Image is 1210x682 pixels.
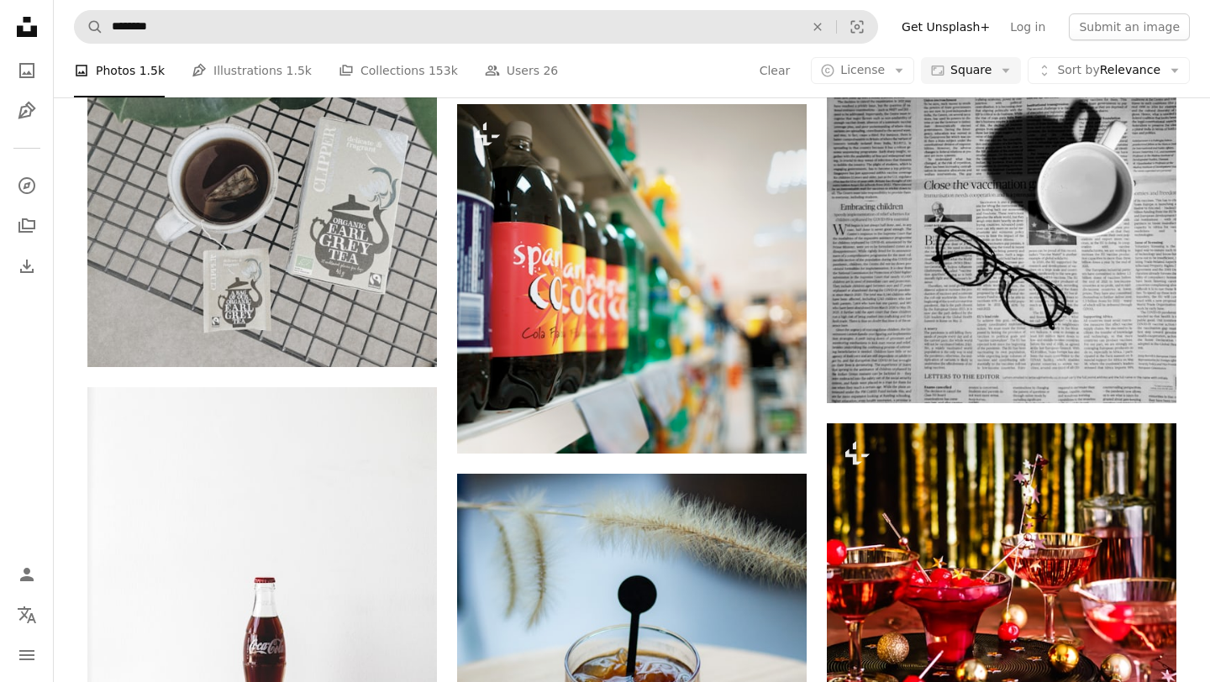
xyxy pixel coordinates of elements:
[921,57,1021,84] button: Square
[457,270,807,286] a: bottles of soda sit on a shelf in a store
[840,63,885,76] span: License
[10,638,44,672] button: Menu
[1069,13,1190,40] button: Submit an image
[892,13,1000,40] a: Get Unsplash+
[950,62,992,79] span: Square
[192,44,312,97] a: Illustrations 1.5k
[827,18,1176,403] img: a cup of coffee and a pair of glasses on a newspaper
[827,599,1176,614] a: a table topped with glasses filled with different types of drinks
[87,554,437,569] a: unopened Coca-Cola glass bottle
[811,57,914,84] button: License
[74,10,878,44] form: Find visuals sitewide
[75,11,103,43] button: Search Unsplash
[759,57,792,84] button: Clear
[10,10,44,47] a: Home — Unsplash
[10,169,44,202] a: Explore
[10,54,44,87] a: Photos
[10,598,44,632] button: Language
[485,44,559,97] a: Users 26
[1028,57,1190,84] button: Sort byRelevance
[1000,13,1055,40] a: Log in
[429,61,458,80] span: 153k
[837,11,877,43] button: Visual search
[457,640,807,655] a: a glass of iced tea with a straw sticking out of it
[457,104,807,454] img: bottles of soda sit on a shelf in a store
[10,249,44,283] a: Download History
[1057,63,1099,76] span: Sort by
[287,61,312,80] span: 1.5k
[10,209,44,243] a: Collections
[1057,62,1160,79] span: Relevance
[799,11,836,43] button: Clear
[543,61,558,80] span: 26
[10,94,44,128] a: Illustrations
[827,202,1176,218] a: a cup of coffee and a pair of glasses on a newspaper
[339,44,458,97] a: Collections 153k
[10,558,44,591] a: Log in / Sign up
[87,18,437,368] img: white ceramic mug on white table
[87,184,437,199] a: white ceramic mug on white table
